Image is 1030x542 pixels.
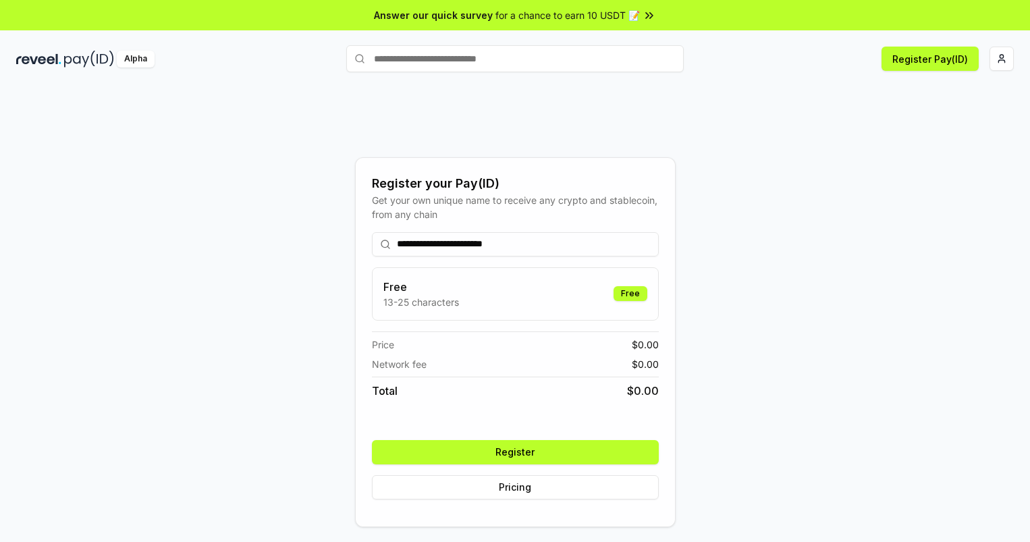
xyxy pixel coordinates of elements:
[627,383,659,399] span: $ 0.00
[372,475,659,499] button: Pricing
[372,357,427,371] span: Network fee
[372,174,659,193] div: Register your Pay(ID)
[372,440,659,464] button: Register
[882,47,979,71] button: Register Pay(ID)
[64,51,114,67] img: pay_id
[383,279,459,295] h3: Free
[372,337,394,352] span: Price
[372,383,398,399] span: Total
[16,51,61,67] img: reveel_dark
[614,286,647,301] div: Free
[632,357,659,371] span: $ 0.00
[372,193,659,221] div: Get your own unique name to receive any crypto and stablecoin, from any chain
[495,8,640,22] span: for a chance to earn 10 USDT 📝
[117,51,155,67] div: Alpha
[383,295,459,309] p: 13-25 characters
[374,8,493,22] span: Answer our quick survey
[632,337,659,352] span: $ 0.00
